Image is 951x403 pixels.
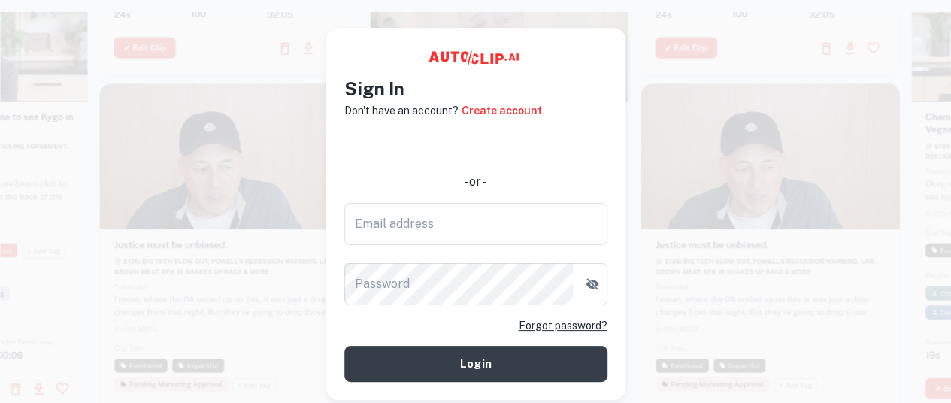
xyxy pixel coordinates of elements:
iframe: To enrich screen reader interactions, please activate Accessibility in Grammarly extension settings [337,129,615,162]
button: Login [344,346,607,382]
h4: Sign In [344,75,607,102]
p: Don't have an account? [344,102,459,119]
a: Create account [462,102,542,119]
a: Forgot password? [519,317,607,334]
div: - or - [344,173,607,191]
